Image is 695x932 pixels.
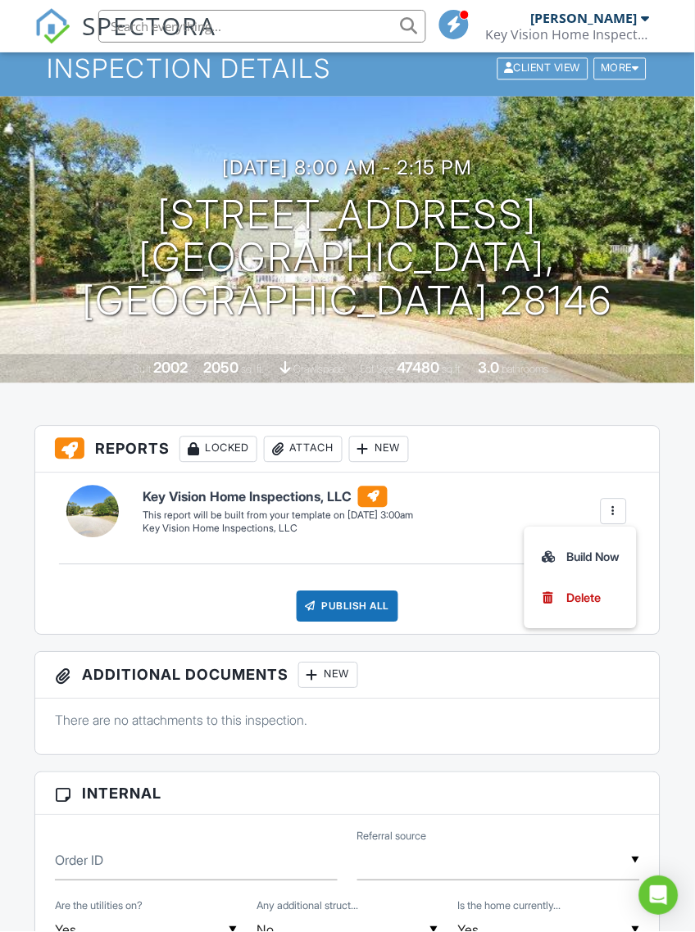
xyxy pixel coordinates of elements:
h3: Reports [35,427,659,473]
div: 47480 [397,360,440,377]
label: Any additional structures on the property requiring inspection? [257,899,358,914]
span: Built [134,364,152,376]
a: SPECTORA [34,22,216,57]
label: Is the home currently occupied? [458,899,561,914]
div: Build Now [541,548,620,568]
span: sq.ft. [443,364,463,376]
p: There are no attachments to this inspection. [55,712,639,730]
div: 3.0 [479,360,500,377]
h1: Inspection Details [47,54,648,83]
div: New [349,437,409,463]
a: Delete [541,590,620,608]
div: Client View [497,58,588,80]
img: The Best Home Inspection Software - Spectora [34,8,70,44]
h6: Key Vision Home Inspections, LLC [143,486,413,508]
a: Client View [496,61,593,74]
span: bathrooms [502,364,549,376]
h3: [DATE] 8:00 am - 2:15 pm [223,156,473,179]
span: sq. ft. [242,364,265,376]
div: Open Intercom Messenger [639,876,679,916]
h3: Additional Documents [35,653,659,699]
div: [PERSON_NAME] [531,10,638,26]
label: Are the utilities on? [55,899,143,914]
div: Key Vision Home Inspections, LLC [143,523,413,536]
input: Search everything... [98,10,426,43]
div: Key Vision Home Inspections, LLC [486,26,650,43]
div: This report will be built from your template on [DATE] 3:00am [143,509,413,523]
span: crawlspace [294,364,345,376]
div: New [298,663,358,689]
label: Referral source [357,830,427,844]
div: 2002 [154,360,189,377]
div: More [594,58,647,80]
div: 2050 [204,360,239,377]
a: Build Now [534,537,627,578]
div: Publish All [297,591,399,622]
h1: [STREET_ADDRESS] [GEOGRAPHIC_DATA], [GEOGRAPHIC_DATA] 28146 [26,193,669,323]
label: Order ID [55,852,103,870]
div: Delete [567,590,602,608]
div: Locked [179,437,257,463]
span: Lot Size [361,364,395,376]
div: Attach [264,437,343,463]
h3: Internal [35,773,659,816]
